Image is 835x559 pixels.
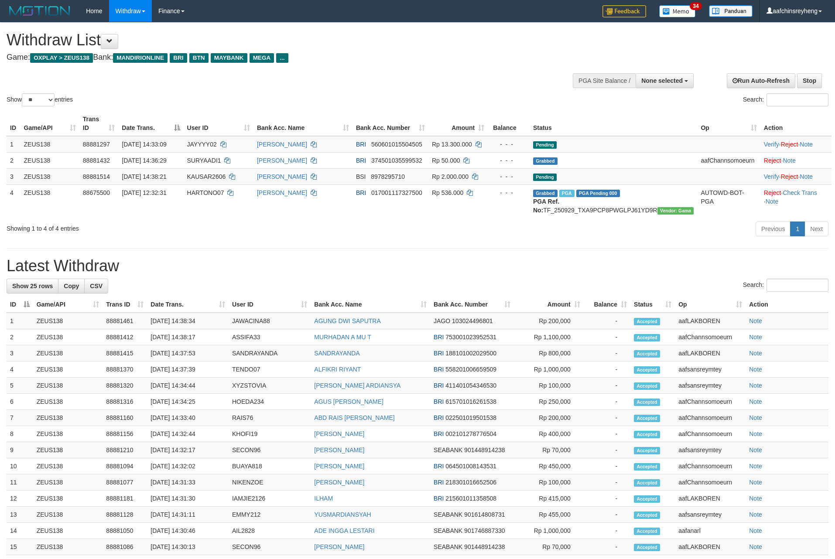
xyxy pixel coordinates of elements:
td: aafsansreymtey [675,361,746,378]
a: Note [766,198,779,205]
td: ZEUS138 [33,491,103,507]
span: Copy 188101002029500 to clipboard [445,350,496,357]
a: SANDRAYANDA [314,350,360,357]
span: Accepted [634,431,660,438]
span: Copy 558201006659509 to clipboard [445,366,496,373]
a: Reject [781,141,798,148]
a: ADE INGGA LESTARI [314,527,374,534]
a: Note [749,366,762,373]
td: NIKENZOE [229,474,311,491]
td: ZEUS138 [33,313,103,329]
td: · · [760,168,832,184]
span: SEABANK [434,511,462,518]
td: 11 [7,474,33,491]
td: 10 [7,458,33,474]
td: Rp 455,000 [514,507,584,523]
td: 88881156 [103,426,147,442]
h1: Withdraw List [7,31,548,49]
th: Game/API: activate to sort column ascending [21,111,79,136]
span: JAYYYY02 [187,141,217,148]
td: aafLAKBOREN [675,313,746,329]
span: Copy 901448914238 to clipboard [464,447,505,453]
span: [DATE] 14:36:29 [122,157,166,164]
a: Note [749,463,762,470]
span: [DATE] 14:38:21 [122,173,166,180]
span: MANDIRIONLINE [113,53,168,63]
td: [DATE] 14:32:02 [147,458,229,474]
td: Rp 450,000 [514,458,584,474]
td: 2 [7,329,33,345]
td: 88881077 [103,474,147,491]
span: MAYBANK [211,53,247,63]
span: Copy 374501035599532 to clipboard [371,157,422,164]
td: ZEUS138 [33,394,103,410]
th: ID: activate to sort column descending [7,297,33,313]
td: [DATE] 14:37:39 [147,361,229,378]
span: SURYAADI1 [187,157,221,164]
td: Rp 200,000 [514,313,584,329]
a: [PERSON_NAME] [257,157,307,164]
span: Copy 411401054346530 to clipboard [445,382,496,389]
td: - [584,458,630,474]
td: [DATE] 14:38:34 [147,313,229,329]
td: 88881415 [103,345,147,361]
span: BSI [356,173,366,180]
td: - [584,329,630,345]
span: Show 25 rows [12,283,53,290]
td: AUTOWD-BOT-PGA [697,184,760,218]
td: ZEUS138 [33,361,103,378]
span: JAGO [434,317,450,324]
a: ABD RAIS [PERSON_NAME] [314,414,394,421]
input: Search: [767,93,828,106]
label: Search: [743,93,828,106]
th: Bank Acc. Number: activate to sort column ascending [430,297,514,313]
span: Copy 560601015504505 to clipboard [371,141,422,148]
a: Note [749,398,762,405]
td: IAMJIE2126 [229,491,311,507]
span: Grabbed [533,157,558,165]
span: SEABANK [434,447,462,453]
a: Note [749,430,762,437]
a: YUSMARDIANSYAH [314,511,371,518]
a: Show 25 rows [7,279,58,293]
span: [DATE] 14:33:09 [122,141,166,148]
span: PGA Pending [576,190,620,197]
td: 3 [7,345,33,361]
span: BRI [356,189,366,196]
a: Check Trans [783,189,817,196]
td: TF_250929_TXA9PCP8PWGLPJ61YD9R [530,184,698,218]
td: [DATE] 14:32:17 [147,442,229,458]
div: - - - [491,188,526,197]
td: TENDO07 [229,361,311,378]
span: Copy 8978295710 to clipboard [371,173,405,180]
td: [DATE] 14:38:17 [147,329,229,345]
td: - [584,491,630,507]
th: Op: activate to sort column ascending [697,111,760,136]
span: Marked by aaftrukkakada [559,190,575,197]
span: Copy 064501008143531 to clipboard [445,463,496,470]
td: aafChannsomoeurn [675,394,746,410]
td: Rp 415,000 [514,491,584,507]
span: 88881297 [83,141,110,148]
span: BRI [434,350,444,357]
td: 12 [7,491,33,507]
span: Accepted [634,350,660,358]
span: BRI [434,430,444,437]
span: Rp 536.000 [432,189,463,196]
td: HOEDA234 [229,394,311,410]
td: SECON96 [229,442,311,458]
img: Feedback.jpg [602,5,646,17]
td: Rp 400,000 [514,426,584,442]
div: Showing 1 to 4 of 4 entries [7,221,342,233]
span: Copy 103024496801 to clipboard [452,317,493,324]
td: [DATE] 14:31:30 [147,491,229,507]
a: [PERSON_NAME] [314,447,364,453]
td: KHOFI19 [229,426,311,442]
a: Reject [764,189,781,196]
span: Copy 022501019501538 to clipboard [445,414,496,421]
span: BRI [356,141,366,148]
a: Note [749,527,762,534]
a: Note [749,479,762,486]
a: Note [749,414,762,421]
th: Date Trans.: activate to sort column descending [118,111,183,136]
